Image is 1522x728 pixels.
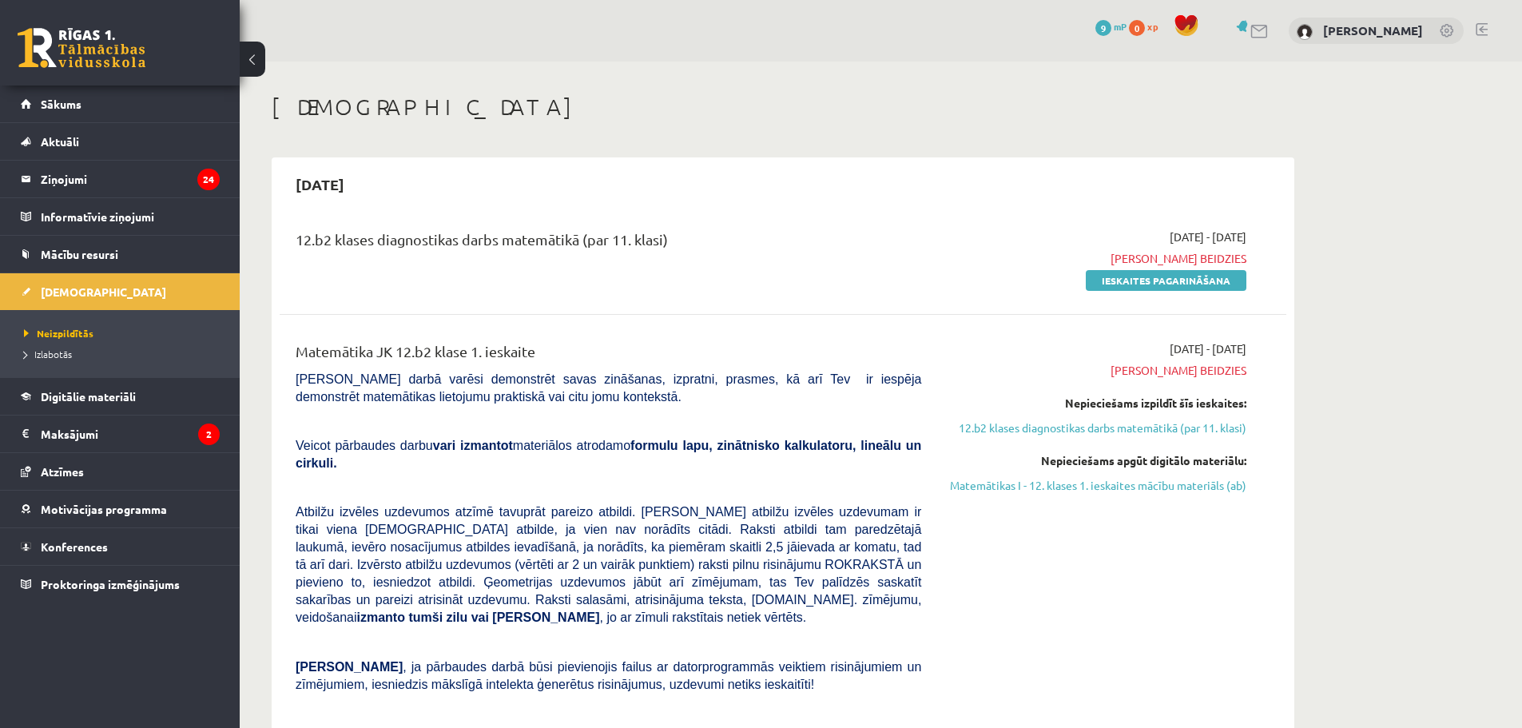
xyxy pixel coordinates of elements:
[197,169,220,190] i: 24
[296,439,921,470] span: Veicot pārbaudes darbu materiālos atrodamo
[41,502,167,516] span: Motivācijas programma
[41,198,220,235] legend: Informatīvie ziņojumi
[296,660,403,674] span: [PERSON_NAME]
[41,577,180,591] span: Proktoringa izmēģinājums
[41,134,79,149] span: Aktuāli
[1086,270,1246,291] a: Ieskaites pagarināšana
[272,93,1294,121] h1: [DEMOGRAPHIC_DATA]
[24,327,93,340] span: Neizpildītās
[24,347,224,361] a: Izlabotās
[296,439,921,470] b: formulu lapu, zinātnisko kalkulatoru, lineālu un cirkuli.
[945,477,1246,494] a: Matemātikas I - 12. klases 1. ieskaites mācību materiāls (ab)
[357,611,405,624] b: izmanto
[296,229,921,258] div: 12.b2 klases diagnostikas darbs matemātikā (par 11. klasi)
[21,416,220,452] a: Maksājumi2
[41,161,220,197] legend: Ziņojumi
[41,416,220,452] legend: Maksājumi
[1095,20,1127,33] a: 9 mP
[945,250,1246,267] span: [PERSON_NAME] beidzies
[21,566,220,603] a: Proktoringa izmēģinājums
[1095,20,1111,36] span: 9
[21,528,220,565] a: Konferences
[21,378,220,415] a: Digitālie materiāli
[41,464,84,479] span: Atzīmes
[21,236,220,273] a: Mācību resursi
[21,123,220,160] a: Aktuāli
[945,395,1246,412] div: Nepieciešams izpildīt šīs ieskaites:
[41,539,108,554] span: Konferences
[296,660,921,691] span: , ja pārbaudes darbā būsi pievienojis failus ar datorprogrammās veiktiem risinājumiem un zīmējumi...
[21,491,220,527] a: Motivācijas programma
[21,453,220,490] a: Atzīmes
[280,165,360,203] h2: [DATE]
[296,505,921,624] span: Atbilžu izvēles uzdevumos atzīmē tavuprāt pareizo atbildi. [PERSON_NAME] atbilžu izvēles uzdevuma...
[296,372,921,404] span: [PERSON_NAME] darbā varēsi demonstrēt savas zināšanas, izpratni, prasmes, kā arī Tev ir iespēja d...
[945,452,1246,469] div: Nepieciešams apgūt digitālo materiālu:
[21,198,220,235] a: Informatīvie ziņojumi
[41,247,118,261] span: Mācību resursi
[1297,24,1313,40] img: Daniels Kirjanovs
[41,97,81,111] span: Sākums
[21,273,220,310] a: [DEMOGRAPHIC_DATA]
[1114,20,1127,33] span: mP
[198,424,220,445] i: 2
[433,439,513,452] b: vari izmantot
[1129,20,1145,36] span: 0
[21,161,220,197] a: Ziņojumi24
[945,420,1246,436] a: 12.b2 klases diagnostikas darbs matemātikā (par 11. klasi)
[24,348,72,360] span: Izlabotās
[1147,20,1158,33] span: xp
[1170,340,1246,357] span: [DATE] - [DATE]
[1129,20,1166,33] a: 0 xp
[21,86,220,122] a: Sākums
[296,340,921,370] div: Matemātika JK 12.b2 klase 1. ieskaite
[1323,22,1423,38] a: [PERSON_NAME]
[408,611,599,624] b: tumši zilu vai [PERSON_NAME]
[41,284,166,299] span: [DEMOGRAPHIC_DATA]
[41,389,136,404] span: Digitālie materiāli
[18,28,145,68] a: Rīgas 1. Tālmācības vidusskola
[945,362,1246,379] span: [PERSON_NAME] beidzies
[1170,229,1246,245] span: [DATE] - [DATE]
[24,326,224,340] a: Neizpildītās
